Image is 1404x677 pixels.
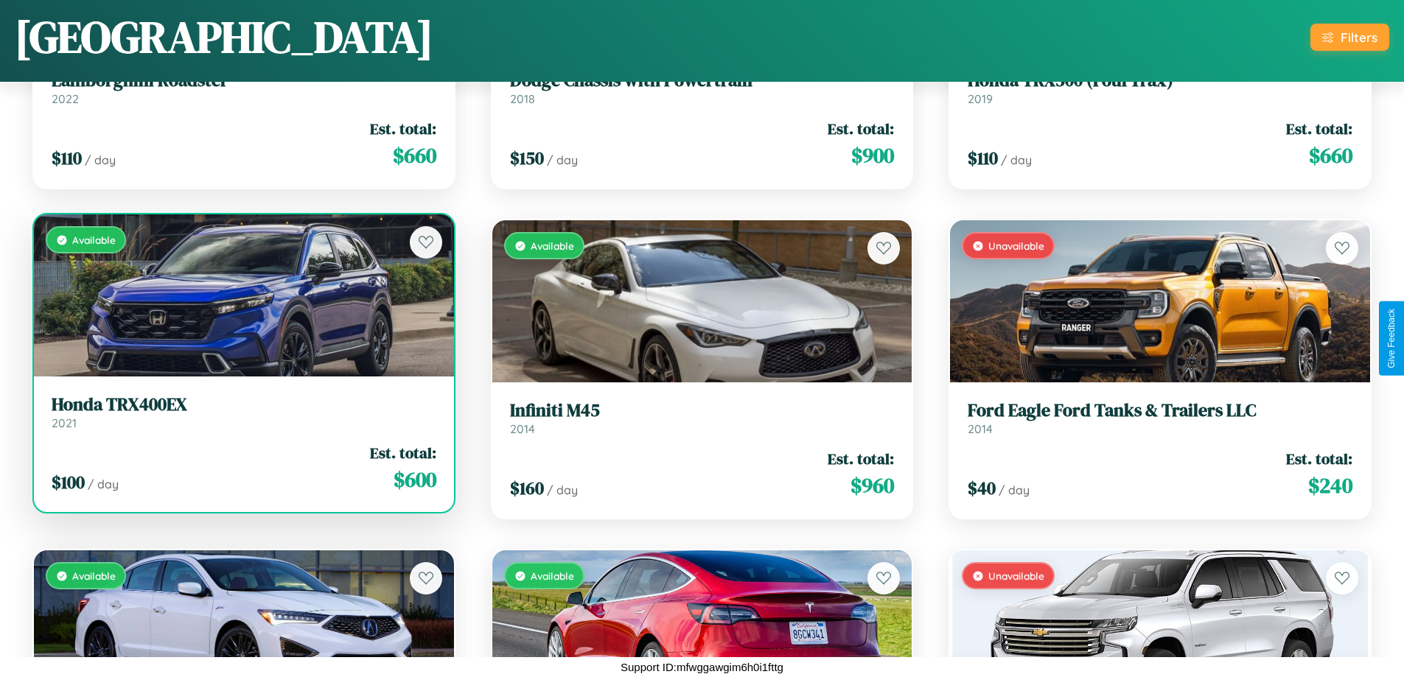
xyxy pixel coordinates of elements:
p: Support ID: mfwggawgim6h0i1fttg [621,657,783,677]
span: Est. total: [1286,448,1352,469]
a: Infiniti M452014 [510,400,895,436]
span: Est. total: [828,448,894,469]
span: 2019 [968,91,993,106]
span: Available [531,239,574,252]
span: / day [85,152,116,167]
span: $ 600 [394,465,436,494]
span: Available [531,569,574,582]
span: Est. total: [1286,118,1352,139]
span: 2014 [510,421,535,436]
span: Unavailable [988,569,1044,582]
a: Honda TRX500 (FourTrax)2019 [968,70,1352,106]
span: 2022 [52,91,79,106]
span: $ 900 [851,141,894,170]
h3: Dodge Chassis with Powertrain [510,70,895,91]
a: Dodge Chassis with Powertrain2018 [510,70,895,106]
span: $ 110 [968,146,998,170]
span: / day [999,483,1030,497]
span: 2021 [52,415,77,430]
span: $ 660 [393,141,436,170]
a: Ford Eagle Ford Tanks & Trailers LLC2014 [968,400,1352,436]
h3: Ford Eagle Ford Tanks & Trailers LLC [968,400,1352,421]
h3: Honda TRX400EX [52,394,436,415]
span: $ 150 [510,146,544,170]
span: 2018 [510,91,535,106]
a: Lamborghini Roadster2022 [52,70,436,106]
span: 2014 [968,421,993,436]
a: Honda TRX400EX2021 [52,394,436,430]
span: / day [1001,152,1032,167]
div: Filters [1341,29,1377,45]
div: Give Feedback [1386,309,1397,368]
span: Unavailable [988,239,1044,252]
span: $ 660 [1309,141,1352,170]
span: / day [547,483,578,497]
span: / day [547,152,578,167]
h3: Honda TRX500 (FourTrax) [968,70,1352,91]
span: Est. total: [370,442,436,463]
span: $ 100 [52,470,85,494]
h1: [GEOGRAPHIC_DATA] [15,7,433,67]
span: Available [72,234,116,246]
span: $ 40 [968,476,996,500]
span: Available [72,569,116,582]
span: / day [88,477,119,491]
span: $ 240 [1308,471,1352,500]
span: $ 960 [851,471,894,500]
span: $ 160 [510,476,544,500]
span: Est. total: [370,118,436,139]
h3: Infiniti M45 [510,400,895,421]
span: Est. total: [828,118,894,139]
span: $ 110 [52,146,82,170]
button: Filters [1310,24,1389,51]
